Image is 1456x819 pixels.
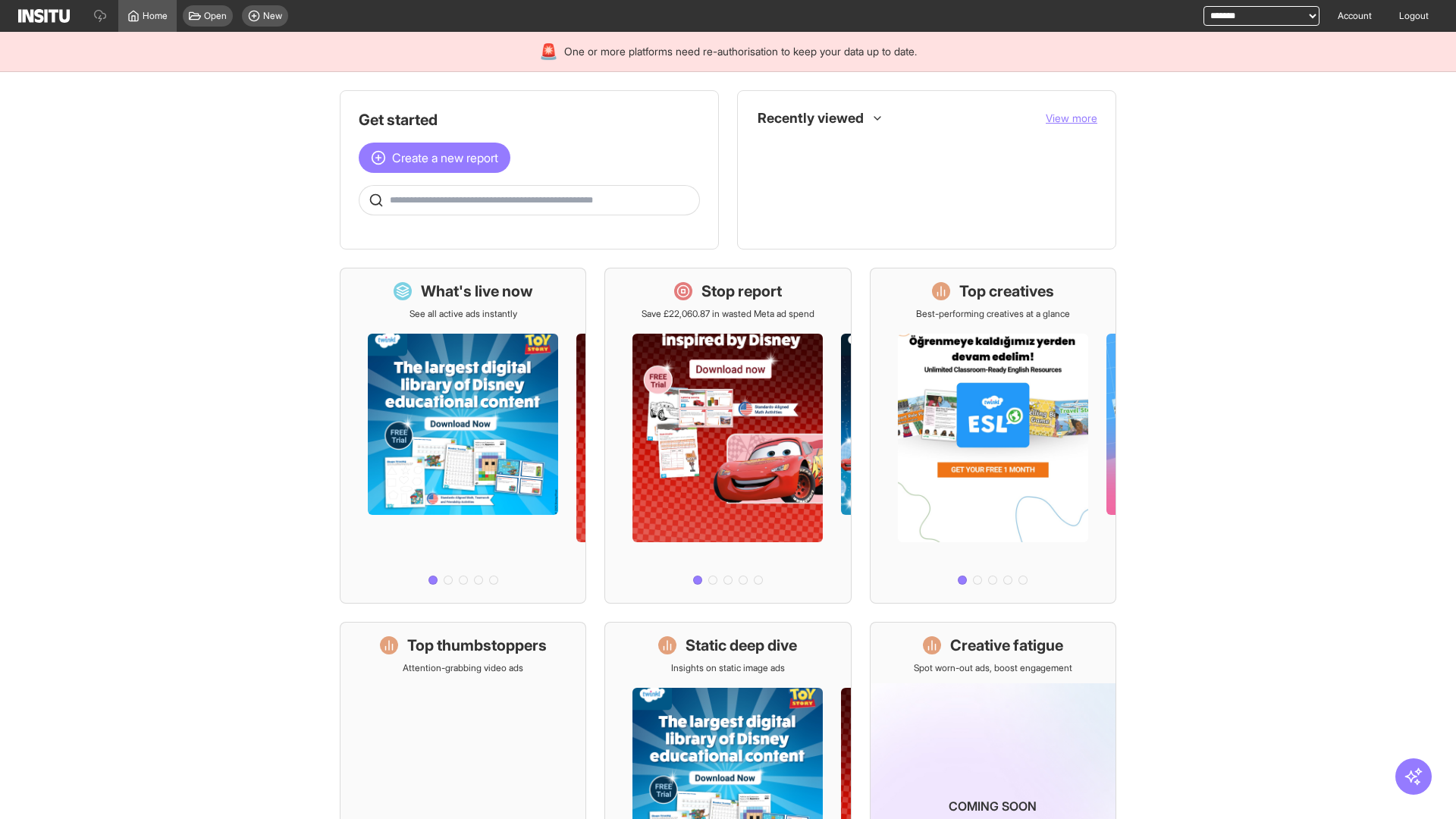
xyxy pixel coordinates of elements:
[671,662,785,674] p: Insights on static image ads
[604,268,851,604] a: Stop reportSave £22,060.87 in wasted Meta ad spend
[407,635,547,656] h1: Top thumbstoppers
[870,268,1116,604] a: Top creativesBest-performing creatives at a glance
[686,635,797,656] h1: Static deep dive
[959,281,1054,302] h1: Top creatives
[701,281,782,302] h1: Stop report
[204,10,227,22] span: Open
[564,44,917,59] span: One or more platforms need re-authorisation to keep your data up to date.
[263,10,282,22] span: New
[409,308,517,320] p: See all active ads instantly
[1046,111,1097,124] span: View more
[340,268,586,604] a: What's live nowSee all active ads instantly
[143,10,168,22] span: Home
[359,109,700,130] h1: Get started
[403,662,523,674] p: Attention-grabbing video ads
[642,308,814,320] p: Save £22,060.87 in wasted Meta ad spend
[916,308,1070,320] p: Best-performing creatives at a glance
[18,9,70,23] img: Logo
[539,41,558,62] div: 🚨
[392,149,498,167] span: Create a new report
[359,143,510,173] button: Create a new report
[421,281,533,302] h1: What's live now
[1046,111,1097,126] button: View more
